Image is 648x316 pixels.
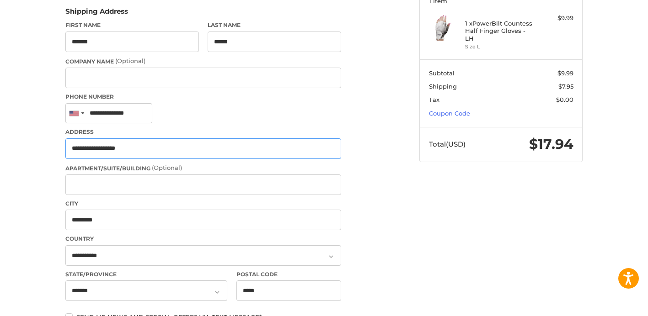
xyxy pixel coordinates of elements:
[465,43,535,51] li: Size L
[429,96,439,103] span: Tax
[208,21,341,29] label: Last Name
[465,20,535,42] h4: 1 x PowerBilt Countess Half Finger Gloves - LH
[429,140,466,148] span: Total (USD)
[65,200,341,208] label: City
[65,163,341,173] label: Apartment/Suite/Building
[573,291,648,316] iframe: Google Customer Reviews
[537,14,573,23] div: $9.99
[65,93,341,101] label: Phone Number
[65,57,341,66] label: Company Name
[557,69,573,77] span: $9.99
[429,83,457,90] span: Shipping
[152,164,182,171] small: (Optional)
[115,57,145,64] small: (Optional)
[65,270,227,279] label: State/Province
[66,104,87,123] div: United States: +1
[65,21,199,29] label: First Name
[65,6,128,21] legend: Shipping Address
[529,136,573,153] span: $17.94
[429,110,470,117] a: Coupon Code
[556,96,573,103] span: $0.00
[558,83,573,90] span: $7.95
[65,235,341,243] label: Country
[429,69,455,77] span: Subtotal
[65,128,341,136] label: Address
[236,270,342,279] label: Postal Code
